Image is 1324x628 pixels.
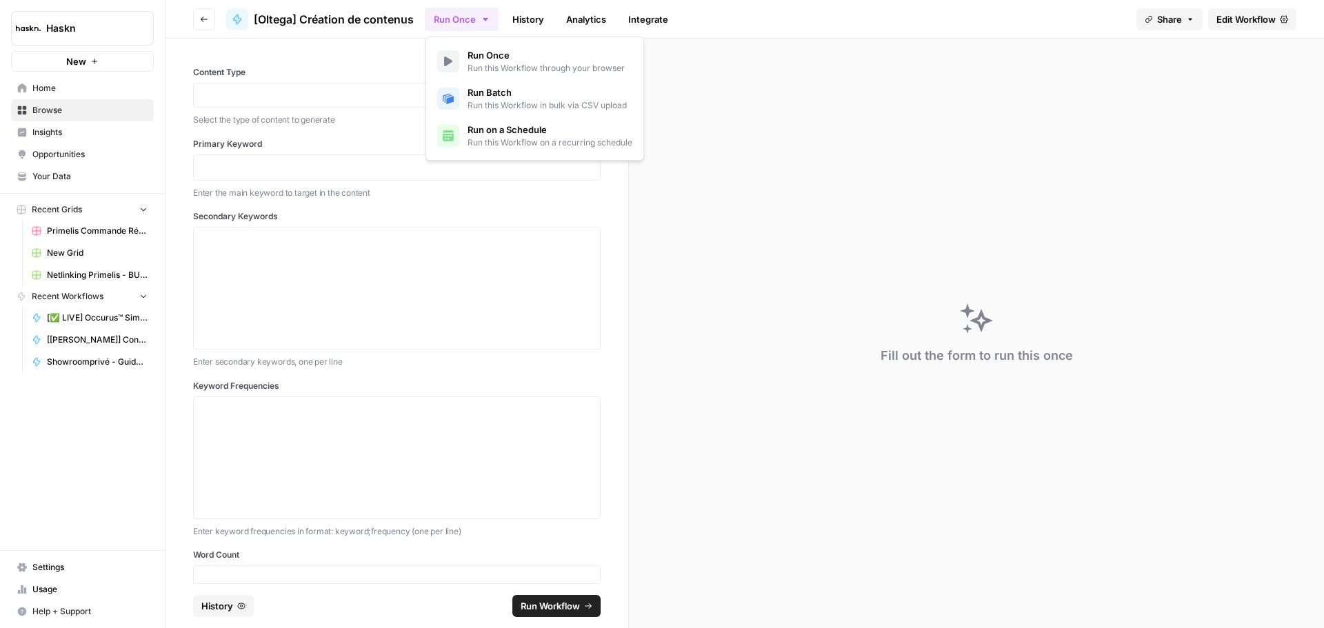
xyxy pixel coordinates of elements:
button: New [11,51,154,72]
span: Showroomprivé - Guide d'achat de 800 mots [47,356,148,368]
p: Enter secondary keywords, one per line [193,355,601,369]
span: Recent Workflows [32,290,103,303]
a: Insights [11,121,154,143]
img: Haskn Logo [16,16,41,41]
span: Haskn [46,21,130,35]
p: Select the type of content to generate [193,113,601,127]
span: Share [1157,12,1182,26]
span: Run this Workflow through your browser [468,62,625,74]
span: Browse [32,104,148,117]
button: Run Workflow [512,595,601,617]
span: Recent Grids [32,203,82,216]
span: Help + Support [32,605,148,618]
a: Netlinking Primelis - BU US Grid [26,264,154,286]
span: Opportunities [32,148,148,161]
span: Run this Workflow on a recurring schedule [468,136,632,149]
span: New [66,54,86,68]
a: Run on a ScheduleRun this Workflow on a recurring schedule [432,117,638,154]
span: Usage [32,583,148,596]
label: Primary Keyword [193,138,601,150]
span: Run Workflow [521,599,580,613]
a: Usage [11,578,154,600]
p: Enter keyword frequencies in format: keyword;frequency (one per line) [193,525,601,538]
span: Your Data [32,170,148,183]
span: [Oltega] Création de contenus [254,11,414,28]
button: Recent Grids [11,199,154,220]
a: [Oltega] Création de contenus [226,8,414,30]
a: Run BatchRun this Workflow in bulk via CSV upload [432,80,638,117]
span: History [201,599,233,613]
label: Content Type [193,66,601,79]
span: Home [32,82,148,94]
a: Home [11,77,154,99]
span: Insights [32,126,148,139]
a: Analytics [558,8,614,30]
button: Run Once [425,8,499,31]
span: Netlinking Primelis - BU US Grid [47,269,148,281]
a: New Grid [26,242,154,264]
label: Keyword Frequencies [193,380,601,392]
span: New Grid [47,247,148,259]
a: History [504,8,552,30]
button: Help + Support [11,600,154,622]
button: Share [1136,8,1203,30]
label: Secondary Keywords [193,210,601,223]
span: [[PERSON_NAME]] Content Brief [47,334,148,346]
a: Settings [11,556,154,578]
button: Recent Workflows [11,286,154,307]
button: Workspace: Haskn [11,11,154,45]
span: Primelis Commande Rédaction Netlinking (2).csv [47,225,148,237]
a: Browse [11,99,154,121]
a: Showroomprivé - Guide d'achat de 800 mots [26,351,154,373]
p: Enter the main keyword to target in the content [193,186,601,200]
a: Edit Workflow [1208,8,1296,30]
a: Run OnceRun this Workflow through your browser [432,43,638,80]
button: History [193,595,254,617]
a: Your Data [11,165,154,188]
a: [[PERSON_NAME]] Content Brief [26,329,154,351]
a: Primelis Commande Rédaction Netlinking (2).csv [26,220,154,242]
a: Integrate [620,8,676,30]
span: Run on a Schedule [468,123,632,136]
span: Run this Workflow in bulk via CSV upload [468,99,627,112]
div: Run Once [425,37,644,161]
a: Opportunities [11,143,154,165]
span: Run Once [468,48,625,62]
label: Word Count [193,549,601,561]
a: [✅ LIVE] Occurus™ Similarity Auto-Clustering [26,307,154,329]
span: Settings [32,561,148,574]
span: [✅ LIVE] Occurus™ Similarity Auto-Clustering [47,312,148,324]
span: Edit Workflow [1216,12,1276,26]
span: Run Batch [468,85,627,99]
div: Fill out the form to run this once [881,346,1073,365]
